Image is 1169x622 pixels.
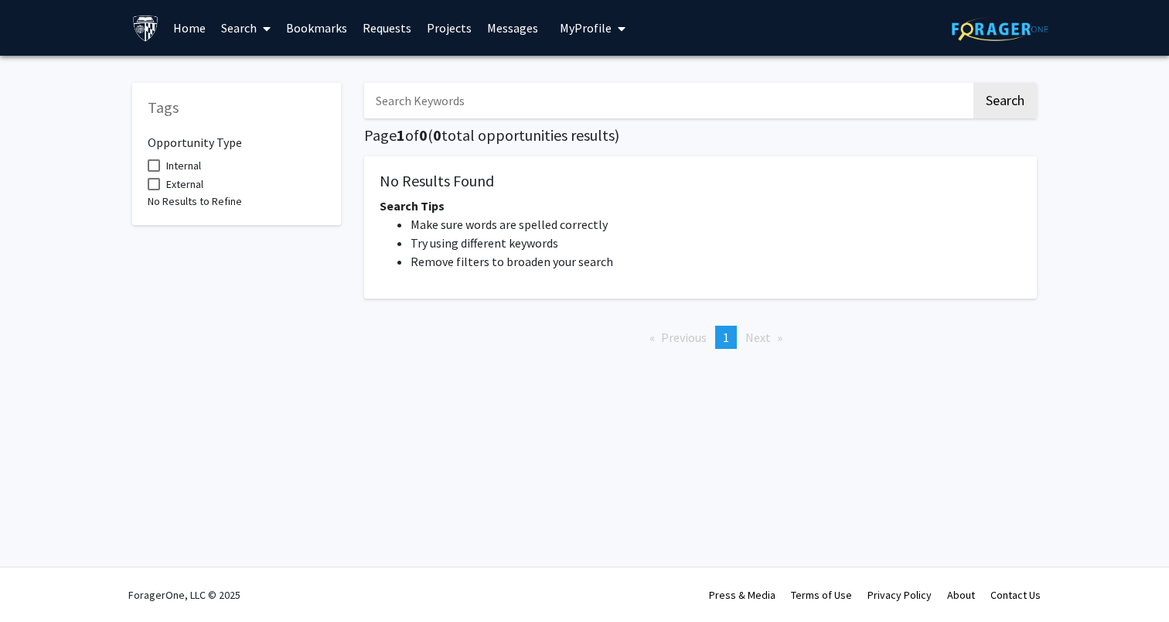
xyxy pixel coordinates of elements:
a: About [947,588,975,602]
a: Search [213,1,278,55]
span: 1 [723,330,729,345]
span: 1 [397,125,405,145]
span: No Results to Refine [148,194,242,208]
h5: Tags [148,98,325,117]
span: Search Tips [380,198,445,214]
h6: Opportunity Type [148,123,325,150]
img: ForagerOne Logo [952,17,1048,41]
a: Privacy Policy [867,588,932,602]
span: External [166,175,203,193]
span: Next [745,330,771,345]
li: Make sure words are spelled correctly [411,215,1021,234]
span: 0 [419,125,428,145]
a: Terms of Use [791,588,852,602]
a: Bookmarks [278,1,355,55]
li: Try using different keywords [411,234,1021,252]
span: Internal [166,156,201,175]
button: Search [973,83,1037,118]
a: Press & Media [709,588,775,602]
input: Search Keywords [364,83,971,118]
iframe: Chat [12,552,66,610]
a: Requests [355,1,419,55]
a: Contact Us [990,588,1041,602]
h5: No Results Found [380,172,1021,190]
h5: Page of ( total opportunities results) [364,126,1037,145]
span: 0 [433,125,441,145]
div: ForagerOne, LLC © 2025 [128,568,240,622]
span: My Profile [560,20,612,36]
a: Messages [479,1,546,55]
a: Projects [419,1,479,55]
li: Remove filters to broaden your search [411,252,1021,271]
ul: Pagination [364,326,1037,349]
a: Home [165,1,213,55]
span: Previous [661,330,707,345]
img: Johns Hopkins University Logo [132,15,159,42]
